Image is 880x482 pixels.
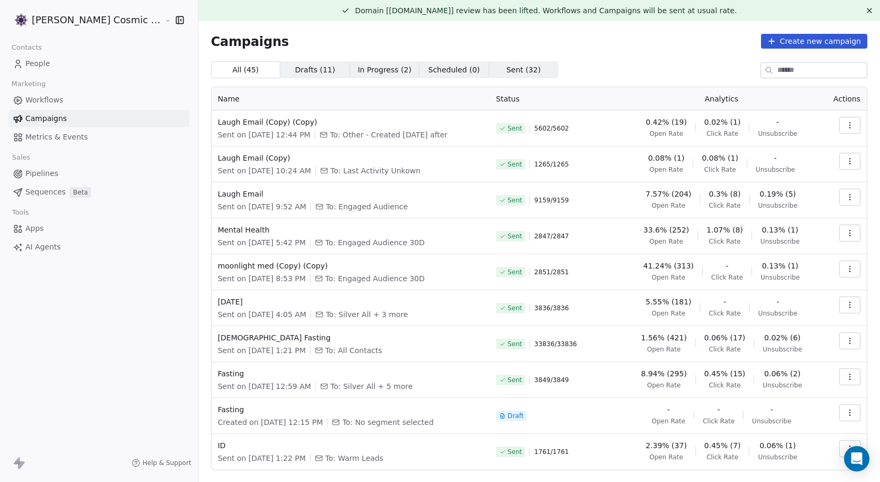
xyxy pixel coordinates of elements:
span: Unsubscribe [763,345,802,354]
span: Sent [508,268,522,276]
span: Sent [508,304,522,312]
span: Beta [70,187,91,198]
span: 3849 / 3849 [534,376,569,384]
span: Marketing [7,76,50,92]
th: Analytics [622,87,821,110]
span: To: Warm Leads [325,453,383,464]
span: Sent on [DATE] 9:52 AM [218,201,307,212]
span: Unsubscribe [752,417,791,425]
span: 0.19% (5) [759,189,796,199]
span: To: Engaged Audience 30D [325,273,425,284]
span: Mental Health [218,225,483,235]
span: Draft [508,412,524,420]
span: People [25,58,50,69]
a: AI Agents [8,238,189,256]
span: Open Rate [649,237,683,246]
span: Sent [508,448,522,456]
span: 0.45% (7) [704,440,741,451]
span: To: Other - Created Jan 24 after [330,129,447,140]
span: 8.94% (295) [641,368,687,379]
span: To: Silver All + 3 more [326,309,408,320]
span: Fasting [218,404,483,415]
span: Sent [508,376,522,384]
span: Open Rate [652,201,685,210]
span: Tools [7,205,33,220]
span: Click Rate [709,309,740,318]
span: Sent [508,160,522,169]
span: moonlight med (Copy) (Copy) [218,261,483,271]
span: 0.06% (17) [704,332,746,343]
span: 0.06% (2) [764,368,801,379]
button: Create new campaign [761,34,867,49]
span: Domain [[DOMAIN_NAME]] review has been lifted. Workflows and Campaigns will be sent at usual rate. [355,6,737,15]
span: Pipelines [25,168,58,179]
span: [PERSON_NAME] Cosmic Academy LLP [32,13,162,27]
span: 0.45% (15) [704,368,746,379]
span: Sent on [DATE] 1:21 PM [218,345,306,356]
span: Click Rate [709,381,740,390]
span: 0.08% (1) [702,153,738,163]
span: Click Rate [704,165,736,174]
span: 7.57% (204) [646,189,692,199]
span: In Progress ( 2 ) [357,64,411,76]
span: Sent on [DATE] 12:59 AM [218,381,311,392]
span: Laugh Email (Copy) [218,153,483,163]
span: Click Rate [703,417,735,425]
span: Fasting [218,368,483,379]
span: Apps [25,223,44,234]
span: 0.02% (6) [764,332,801,343]
span: Unsubscribe [763,381,802,390]
span: - [717,404,720,415]
span: 0.06% (1) [759,440,796,451]
span: Sent on [DATE] 8:53 PM [218,273,306,284]
th: Status [490,87,622,110]
span: 33836 / 33836 [534,340,577,348]
span: Drafts ( 11 ) [295,64,335,76]
span: Open Rate [649,165,683,174]
span: Laugh Email (Copy) (Copy) [218,117,483,127]
span: Unsubscribe [756,165,795,174]
span: Unsubscribe [758,129,797,138]
span: Workflows [25,95,63,106]
span: 0.02% (1) [704,117,741,127]
div: Open Intercom Messenger [844,446,869,471]
span: 0.3% (8) [709,189,741,199]
span: Sent [508,232,522,240]
a: Pipelines [8,165,189,182]
span: 1265 / 1265 [534,160,569,169]
span: Sent [508,124,522,133]
span: Click Rate [707,453,738,461]
span: Sent [508,196,522,205]
span: 3836 / 3836 [534,304,569,312]
span: Open Rate [649,129,683,138]
span: Sent ( 32 ) [506,64,540,76]
span: - [723,296,726,307]
span: Metrics & Events [25,132,88,143]
span: Contacts [7,40,47,55]
span: Sent on [DATE] 12:44 PM [218,129,310,140]
button: [PERSON_NAME] Cosmic Academy LLP [13,11,157,29]
a: People [8,55,189,72]
span: Open Rate [647,381,681,390]
span: Campaigns [25,113,67,124]
span: To: Engaged Audience 30D [325,237,425,248]
span: To: All Contacts [325,345,382,356]
span: Click Rate [709,237,740,246]
span: 1.56% (421) [641,332,687,343]
span: Sales [7,150,35,165]
span: 2.39% (37) [646,440,687,451]
span: Open Rate [649,453,683,461]
span: 1761 / 1761 [534,448,569,456]
span: Sent [508,340,522,348]
a: SequencesBeta [8,183,189,201]
span: Sent on [DATE] 1:22 PM [218,453,306,464]
span: To: No segment selected [342,417,433,428]
span: To: Engaged Audience [326,201,408,212]
span: Sent on [DATE] 5:42 PM [218,237,306,248]
th: Actions [821,87,867,110]
span: 5602 / 5602 [534,124,569,133]
span: - [776,296,779,307]
th: Name [212,87,490,110]
span: Unsubscribe [758,309,797,318]
span: Open Rate [652,309,685,318]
